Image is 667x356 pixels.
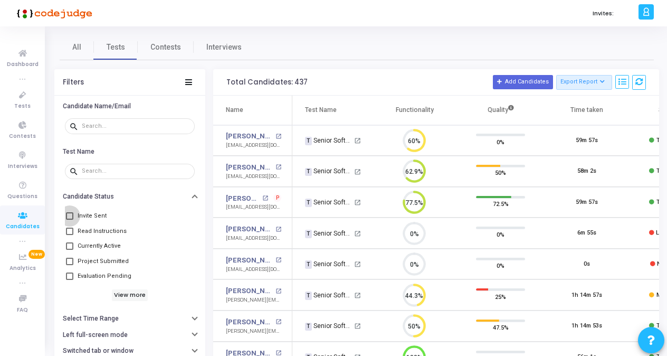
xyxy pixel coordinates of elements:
div: Name [226,104,243,116]
span: All [72,42,81,53]
mat-icon: open_in_new [262,195,268,201]
span: T [305,260,312,269]
h6: Test Name [63,148,94,156]
span: T [305,137,312,145]
button: Candidate Status [54,189,205,205]
span: Read Instructions [78,225,127,238]
span: Interviews [206,42,242,53]
span: Analytics [9,264,36,273]
span: Project Submitted [78,255,129,268]
h6: Candidate Name/Email [63,102,131,110]
span: Dashboard [7,60,39,69]
span: Tests [107,42,125,53]
button: Add Candidates [493,75,553,89]
span: T [305,292,312,300]
span: T [305,168,312,176]
div: Time taken [570,104,603,116]
span: Invite Sent [78,210,107,222]
div: 1h 14m 53s [571,322,602,331]
div: [PERSON_NAME][EMAIL_ADDRESS][DOMAIN_NAME] [226,296,281,304]
div: Senior Software Engineer Test D [305,229,352,238]
span: Tests [14,102,31,111]
img: logo [13,3,92,24]
mat-icon: open_in_new [354,292,361,299]
input: Search... [82,168,190,174]
button: Candidate Name/Email [54,98,205,115]
h6: Left full-screen mode [63,331,128,339]
h6: View more [112,289,148,301]
span: 0% [497,260,504,271]
div: 0s [584,260,590,269]
span: 0% [497,136,504,147]
input: Search... [82,123,190,129]
span: P [276,194,280,202]
a: [PERSON_NAME] A [226,317,273,327]
span: T [305,230,312,238]
div: [PERSON_NAME][EMAIL_ADDRESS][DOMAIN_NAME] [226,327,281,335]
mat-icon: open_in_new [275,257,281,263]
mat-icon: open_in_new [275,134,281,139]
h6: Candidate Status [63,193,114,201]
span: T [305,323,312,331]
span: Evaluation Pending [78,270,131,283]
span: Contests [9,132,36,141]
div: [EMAIL_ADDRESS][DOMAIN_NAME] [226,173,281,181]
div: [EMAIL_ADDRESS][DOMAIN_NAME] [226,266,281,274]
mat-icon: open_in_new [354,199,361,206]
a: [PERSON_NAME] B R [226,224,273,235]
a: [PERSON_NAME] C [226,286,273,296]
div: Senior Software Engineer Test D [305,291,352,300]
div: 1h 14m 57s [571,291,602,300]
a: [PERSON_NAME] [226,162,273,173]
div: Senior Software Engineer Test C [305,259,352,269]
div: Filters [63,78,84,87]
span: 0% [497,229,504,240]
th: Test Name [292,96,371,125]
span: T [305,199,312,207]
div: 59m 57s [576,136,598,145]
span: 72.5% [493,199,509,209]
div: 59m 57s [576,198,598,207]
button: Select Time Range [54,311,205,327]
mat-icon: search [69,166,82,176]
a: [PERSON_NAME] [226,255,273,266]
div: 58m 2s [577,167,596,176]
mat-icon: open_in_new [354,137,361,144]
mat-icon: search [69,121,82,131]
mat-icon: open_in_new [354,230,361,237]
mat-icon: open_in_new [275,227,281,232]
div: Senior Software Engineer Test D [305,166,352,176]
div: Senior Software Engineer Test C [305,198,352,207]
mat-icon: open_in_new [275,288,281,294]
mat-icon: open_in_new [275,164,281,170]
span: Currently Active [78,240,121,252]
mat-icon: open_in_new [354,323,361,330]
mat-icon: open_in_new [354,168,361,175]
div: [EMAIL_ADDRESS][DOMAIN_NAME] [226,203,281,211]
mat-icon: open_in_new [275,319,281,325]
h6: Select Time Range [63,315,119,323]
span: Candidates [6,222,40,231]
a: [PERSON_NAME] [226,131,273,142]
span: Questions [7,192,37,201]
span: Interviews [8,162,37,171]
h6: Switched tab or window [63,347,134,355]
a: [PERSON_NAME] [226,193,260,204]
span: 25% [495,291,506,302]
span: New [28,250,45,259]
div: Senior Software Engineer Test B [305,321,352,331]
mat-icon: open_in_new [275,350,281,356]
div: 6m 55s [577,229,596,238]
th: Quality [458,96,544,125]
th: Functionality [371,96,458,125]
span: 47.5% [493,322,509,333]
span: FAQ [17,306,28,315]
button: Left full-screen mode [54,327,205,343]
mat-icon: open_in_new [354,261,361,268]
div: [EMAIL_ADDRESS][DOMAIN_NAME] [226,142,281,149]
div: [EMAIL_ADDRESS][DOMAIN_NAME] [226,235,281,242]
button: Test Name [54,143,205,160]
label: Invites: [593,9,614,18]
